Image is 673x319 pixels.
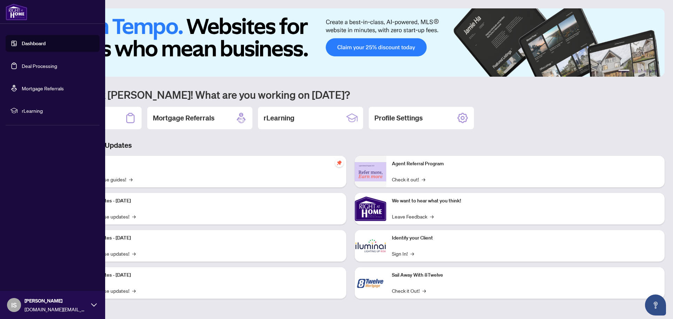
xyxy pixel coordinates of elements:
h2: Profile Settings [374,113,423,123]
button: 2 [632,70,635,72]
span: → [410,250,414,257]
a: Deal Processing [22,63,57,69]
button: 3 [638,70,641,72]
a: Mortgage Referrals [22,85,64,91]
p: Agent Referral Program [392,160,659,168]
h1: Welcome back [PERSON_NAME]! What are you working on [DATE]? [36,88,665,101]
span: [DOMAIN_NAME][EMAIL_ADDRESS][DOMAIN_NAME] [25,305,88,313]
p: Platform Updates - [DATE] [74,271,341,279]
button: 6 [655,70,658,72]
img: Identify your Client [355,230,386,262]
img: logo [6,4,27,20]
p: Platform Updates - [DATE] [74,234,341,242]
a: Check it out!→ [392,175,425,183]
span: → [430,213,434,220]
button: 5 [649,70,652,72]
p: Sail Away With 8Twelve [392,271,659,279]
img: We want to hear what you think! [355,193,386,224]
span: → [132,250,136,257]
button: 4 [644,70,646,72]
span: rLearning [22,107,95,115]
span: pushpin [335,159,344,167]
a: Leave Feedback→ [392,213,434,220]
span: → [132,213,136,220]
p: We want to hear what you think! [392,197,659,205]
span: IS [11,300,17,310]
button: Open asap [645,294,666,315]
img: Sail Away With 8Twelve [355,267,386,299]
a: Dashboard [22,40,46,47]
img: Slide 0 [36,8,665,77]
p: Self-Help [74,160,341,168]
h2: rLearning [264,113,294,123]
a: Check it Out!→ [392,287,426,294]
h3: Brokerage & Industry Updates [36,140,665,150]
img: Agent Referral Program [355,162,386,181]
span: → [422,287,426,294]
span: → [132,287,136,294]
span: → [129,175,132,183]
a: Sign In!→ [392,250,414,257]
h2: Mortgage Referrals [153,113,215,123]
button: 1 [618,70,630,72]
span: [PERSON_NAME] [25,297,88,305]
span: → [422,175,425,183]
p: Platform Updates - [DATE] [74,197,341,205]
p: Identify your Client [392,234,659,242]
